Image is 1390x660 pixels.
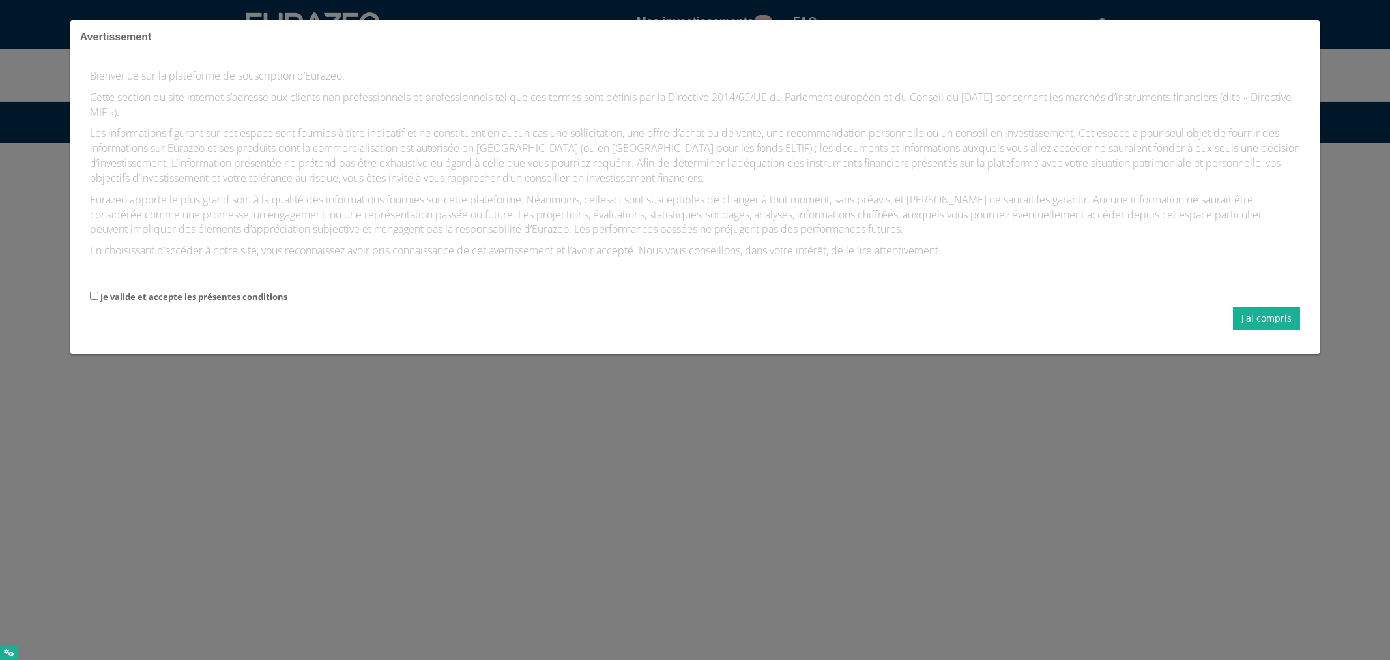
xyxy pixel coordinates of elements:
[90,68,1301,83] p: Bienvenue sur la plateforme de souscription d’Eurazeo.
[1233,307,1300,330] button: J'ai compris
[100,291,287,303] label: Je valide et accepte les présentes conditions
[90,90,1301,120] p: Cette section du site internet s’adresse aux clients non professionnels et professionnels tel que...
[90,126,1301,185] p: Les informations figurant sur cet espace sont fournies à titre indicatif et ne constituent en auc...
[90,243,1301,258] p: En choisissant d’accéder à notre site, vous reconnaissez avoir pris connaissance de cet avertisse...
[80,30,1310,45] h3: Avertissement
[90,192,1301,237] p: Eurazeo apporte le plus grand soin à la qualité des informations fournies sur cette plateforme. N...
